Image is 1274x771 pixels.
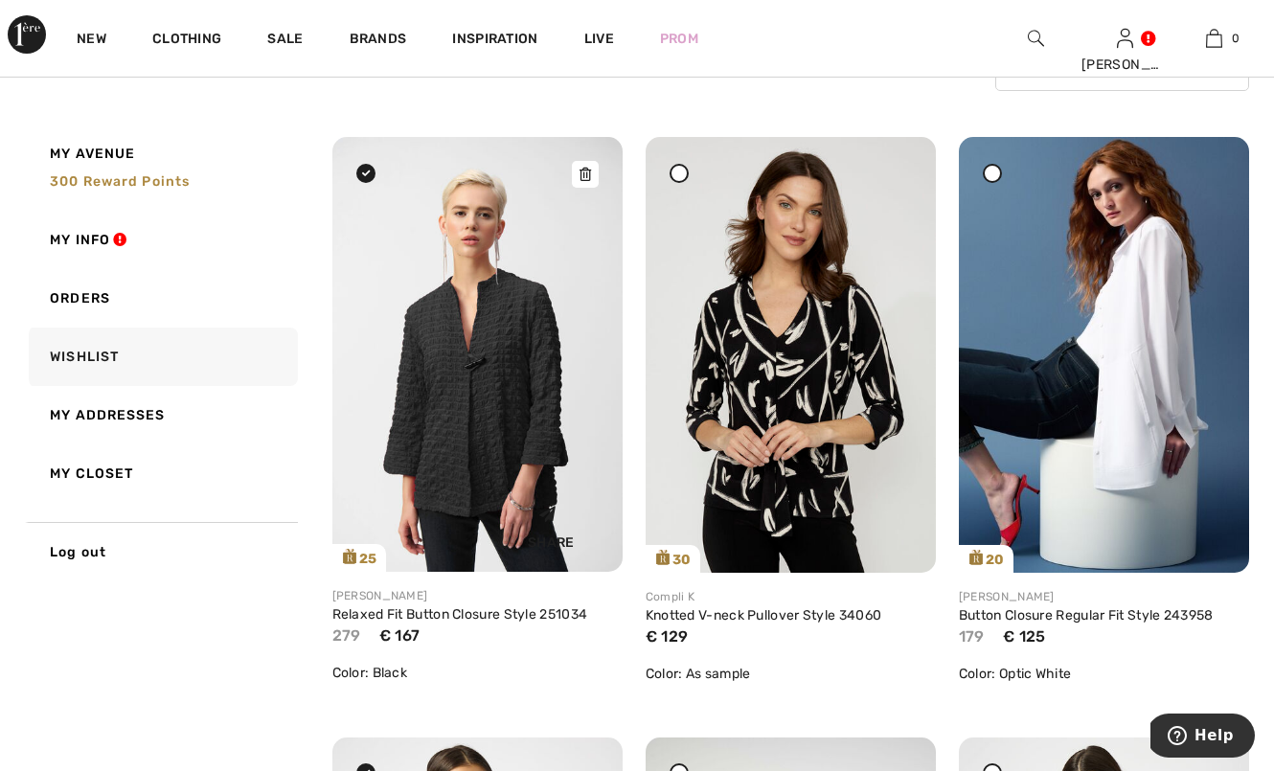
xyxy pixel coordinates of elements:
[332,587,623,604] div: [PERSON_NAME]
[25,522,298,581] a: Log out
[646,137,936,573] img: compli-k-tops-as-sample_34060_1_1cec_search.jpg
[25,328,298,386] a: Wishlist
[332,626,361,645] span: 279
[959,627,985,646] span: 179
[1117,27,1133,50] img: My Info
[660,29,698,49] a: Prom
[25,211,298,269] a: My Info
[267,31,303,51] a: Sale
[1171,27,1258,50] a: 0
[332,137,623,572] img: joseph-ribkoff-jackets-blazers-black_251034d_1_5f07_search.jpg
[959,137,1249,573] img: joseph-ribkoff-tops-optic-white_243958a_1_c0f4_search.jpg
[50,173,190,190] span: 300 Reward points
[332,137,623,572] a: 25
[77,31,106,51] a: New
[1081,55,1169,75] div: [PERSON_NAME]
[379,626,421,645] span: € 167
[959,664,1249,684] div: Color: Optic White
[494,489,608,557] div: Share
[25,386,298,444] a: My Addresses
[1003,627,1046,646] span: € 125
[584,29,614,49] a: Live
[25,444,298,503] a: My Closet
[646,588,936,605] div: Compli K
[8,15,46,54] img: 1ère Avenue
[1150,714,1255,761] iframe: Opens a widget where you can find more information
[959,588,1249,605] div: [PERSON_NAME]
[332,606,588,623] a: Relaxed Fit Button Closure Style 251034
[646,664,936,684] div: Color: As sample
[1206,27,1222,50] img: My Bag
[959,137,1249,573] a: 20
[646,137,936,573] a: 30
[452,31,537,51] span: Inspiration
[25,269,298,328] a: Orders
[959,607,1214,624] a: Button Closure Regular Fit Style 243958
[1232,30,1240,47] span: 0
[646,607,882,624] a: Knotted V-neck Pullover Style 34060
[646,627,689,646] span: € 129
[1028,27,1044,50] img: search the website
[50,144,135,164] span: My Avenue
[152,31,221,51] a: Clothing
[332,663,623,683] div: Color: Black
[1117,29,1133,47] a: Sign In
[350,31,407,51] a: Brands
